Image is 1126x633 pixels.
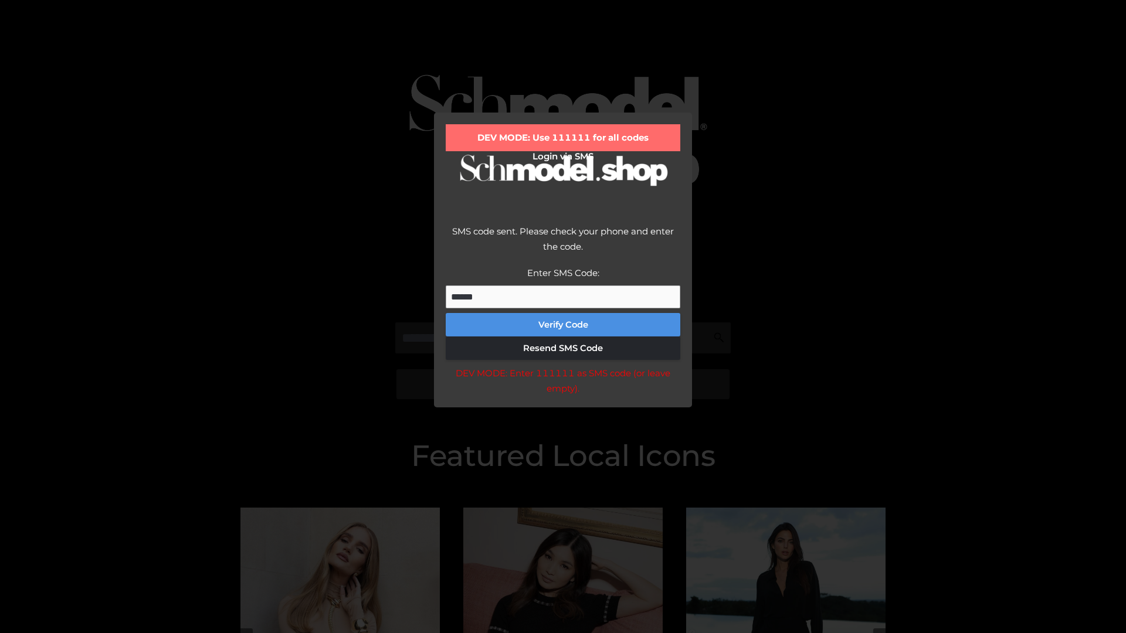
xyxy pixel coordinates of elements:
[446,224,680,266] div: SMS code sent. Please check your phone and enter the code.
[446,124,680,151] div: DEV MODE: Use 111111 for all codes
[446,336,680,360] button: Resend SMS Code
[446,151,680,162] h2: Login via SMS
[446,313,680,336] button: Verify Code
[527,267,599,278] label: Enter SMS Code:
[446,366,680,396] div: DEV MODE: Enter 111111 as SMS code (or leave empty).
